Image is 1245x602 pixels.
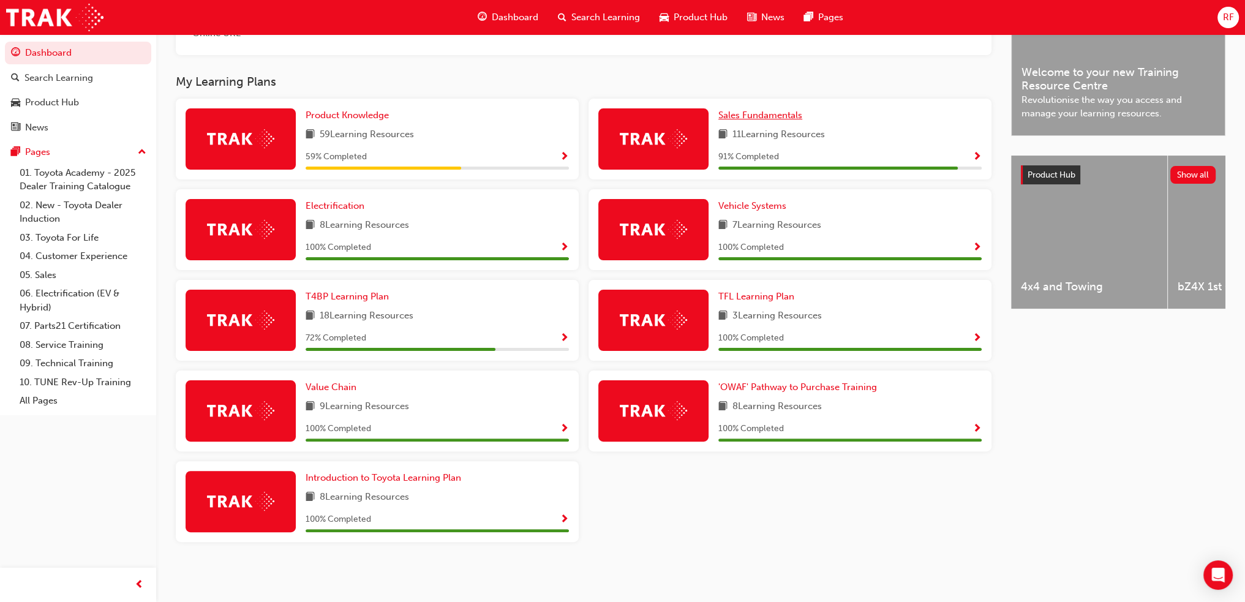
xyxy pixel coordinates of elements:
[25,121,48,135] div: News
[1011,156,1167,309] a: 4x4 and Towing
[306,241,371,255] span: 100 % Completed
[972,421,982,437] button: Show Progress
[11,147,20,158] span: pages-icon
[972,424,982,435] span: Show Progress
[320,127,414,143] span: 59 Learning Resources
[5,141,151,164] button: Pages
[718,150,779,164] span: 91 % Completed
[718,309,728,324] span: book-icon
[718,241,784,255] span: 100 % Completed
[761,10,784,24] span: News
[11,122,20,134] span: news-icon
[674,10,728,24] span: Product Hub
[718,200,786,211] span: Vehicle Systems
[548,5,650,30] a: search-iconSearch Learning
[492,10,538,24] span: Dashboard
[25,96,79,110] div: Product Hub
[306,199,369,213] a: Electrification
[138,145,146,160] span: up-icon
[732,399,822,415] span: 8 Learning Resources
[207,401,274,420] img: Trak
[320,490,409,505] span: 8 Learning Resources
[560,424,569,435] span: Show Progress
[747,10,756,25] span: news-icon
[11,48,20,59] span: guage-icon
[306,200,364,211] span: Electrification
[1021,66,1215,93] span: Welcome to your new Training Resource Centre
[560,149,569,165] button: Show Progress
[176,75,991,89] h3: My Learning Plans
[306,309,315,324] span: book-icon
[1203,560,1233,590] div: Open Intercom Messenger
[306,399,315,415] span: book-icon
[718,199,791,213] a: Vehicle Systems
[732,218,821,233] span: 7 Learning Resources
[306,471,466,485] a: Introduction to Toyota Learning Plan
[320,218,409,233] span: 8 Learning Resources
[320,309,413,324] span: 18 Learning Resources
[15,284,151,317] a: 06. Electrification (EV & Hybrid)
[306,513,371,527] span: 100 % Completed
[306,380,361,394] a: Value Chain
[306,382,356,393] span: Value Chain
[207,129,274,148] img: Trak
[207,492,274,511] img: Trak
[1021,93,1215,121] span: Revolutionise the way you access and manage your learning resources.
[560,240,569,255] button: Show Progress
[972,152,982,163] span: Show Progress
[15,228,151,247] a: 03. Toyota For Life
[306,291,389,302] span: T4BP Learning Plan
[560,331,569,346] button: Show Progress
[478,10,487,25] span: guage-icon
[306,422,371,436] span: 100 % Completed
[306,110,389,121] span: Product Knowledge
[468,5,548,30] a: guage-iconDashboard
[660,10,669,25] span: car-icon
[718,422,784,436] span: 100 % Completed
[650,5,737,30] a: car-iconProduct Hub
[718,399,728,415] span: book-icon
[818,10,843,24] span: Pages
[972,240,982,255] button: Show Progress
[718,290,799,304] a: TFL Learning Plan
[718,127,728,143] span: book-icon
[306,472,461,483] span: Introduction to Toyota Learning Plan
[306,127,315,143] span: book-icon
[732,309,822,324] span: 3 Learning Resources
[15,354,151,373] a: 09. Technical Training
[15,164,151,196] a: 01. Toyota Academy - 2025 Dealer Training Catalogue
[718,331,784,345] span: 100 % Completed
[560,152,569,163] span: Show Progress
[620,310,687,329] img: Trak
[6,4,103,31] img: Trak
[1217,7,1239,28] button: RF
[11,73,20,84] span: search-icon
[718,108,807,122] a: Sales Fundamentals
[11,97,20,108] span: car-icon
[1170,166,1216,184] button: Show all
[1028,170,1075,180] span: Product Hub
[320,399,409,415] span: 9 Learning Resources
[620,220,687,239] img: Trak
[5,67,151,89] a: Search Learning
[560,512,569,527] button: Show Progress
[207,220,274,239] img: Trak
[560,333,569,344] span: Show Progress
[5,39,151,141] button: DashboardSearch LearningProduct HubNews
[5,91,151,114] a: Product Hub
[15,317,151,336] a: 07. Parts21 Certification
[794,5,853,30] a: pages-iconPages
[15,266,151,285] a: 05. Sales
[306,150,367,164] span: 59 % Completed
[560,421,569,437] button: Show Progress
[15,196,151,228] a: 02. New - Toyota Dealer Induction
[5,116,151,139] a: News
[135,578,144,593] span: prev-icon
[571,10,640,24] span: Search Learning
[15,373,151,392] a: 10. TUNE Rev-Up Training
[1021,280,1157,294] span: 4x4 and Towing
[306,218,315,233] span: book-icon
[306,290,394,304] a: T4BP Learning Plan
